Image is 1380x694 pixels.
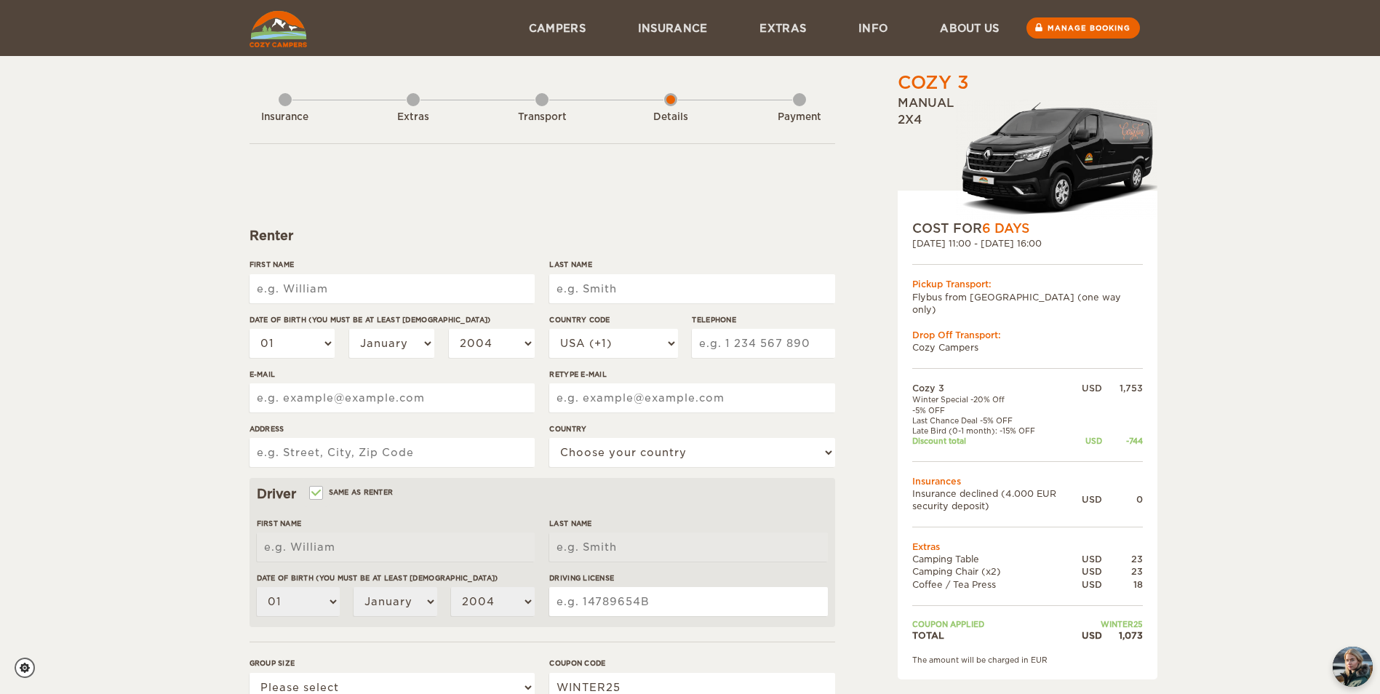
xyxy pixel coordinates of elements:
[1333,647,1373,687] img: Freyja at Cozy Campers
[912,475,1143,487] td: Insurances
[912,619,1082,629] td: Coupon applied
[250,274,535,303] input: e.g. William
[912,329,1143,341] div: Drop Off Transport:
[311,485,394,499] label: Same as renter
[912,405,1082,415] td: -5% OFF
[1082,493,1102,506] div: USD
[912,436,1082,446] td: Discount total
[250,658,535,669] label: Group size
[759,111,839,124] div: Payment
[257,518,535,529] label: First Name
[912,578,1082,591] td: Coffee / Tea Press
[1102,565,1143,578] div: 23
[912,553,1082,565] td: Camping Table
[1333,647,1373,687] button: chat-button
[257,573,535,583] label: Date of birth (You must be at least [DEMOGRAPHIC_DATA])
[1082,619,1143,629] td: WINTER25
[549,423,834,434] label: Country
[15,658,44,678] a: Cookie settings
[1102,382,1143,394] div: 1,753
[912,629,1082,642] td: TOTAL
[898,95,1157,220] div: Manual 2x4
[1102,578,1143,591] div: 18
[549,533,827,562] input: e.g. Smith
[549,587,827,616] input: e.g. 14789654B
[898,71,969,95] div: Cozy 3
[912,220,1143,237] div: COST FOR
[549,658,834,669] label: Coupon code
[912,541,1143,553] td: Extras
[250,11,307,47] img: Cozy Campers
[912,278,1143,290] div: Pickup Transport:
[250,369,535,380] label: E-mail
[912,237,1143,250] div: [DATE] 11:00 - [DATE] 16:00
[1102,493,1143,506] div: 0
[912,565,1082,578] td: Camping Chair (x2)
[912,341,1143,354] td: Cozy Campers
[549,369,834,380] label: Retype E-mail
[373,111,453,124] div: Extras
[912,291,1143,316] td: Flybus from [GEOGRAPHIC_DATA] (one way only)
[257,533,535,562] input: e.g. William
[1082,436,1102,446] div: USD
[1082,629,1102,642] div: USD
[1102,629,1143,642] div: 1,073
[250,423,535,434] label: Address
[1026,17,1140,39] a: Manage booking
[549,518,827,529] label: Last Name
[549,274,834,303] input: e.g. Smith
[1082,578,1102,591] div: USD
[1082,382,1102,394] div: USD
[502,111,582,124] div: Transport
[250,438,535,467] input: e.g. Street, City, Zip Code
[692,314,834,325] label: Telephone
[912,415,1082,426] td: Last Chance Deal -5% OFF
[1102,436,1143,446] div: -744
[250,227,835,244] div: Renter
[1082,565,1102,578] div: USD
[1082,553,1102,565] div: USD
[549,314,677,325] label: Country Code
[245,111,325,124] div: Insurance
[692,329,834,358] input: e.g. 1 234 567 890
[912,655,1143,665] div: The amount will be charged in EUR
[549,573,827,583] label: Driving License
[250,314,535,325] label: Date of birth (You must be at least [DEMOGRAPHIC_DATA])
[250,259,535,270] label: First Name
[912,426,1082,436] td: Late Bird (0-1 month): -15% OFF
[311,490,320,499] input: Same as renter
[257,485,828,503] div: Driver
[912,382,1082,394] td: Cozy 3
[549,259,834,270] label: Last Name
[549,383,834,412] input: e.g. example@example.com
[250,383,535,412] input: e.g. example@example.com
[912,487,1082,512] td: Insurance declined (4.000 EUR security deposit)
[956,100,1157,220] img: Langur-m-c-logo-2.png
[982,221,1029,236] span: 6 Days
[1102,553,1143,565] div: 23
[912,394,1082,404] td: Winter Special -20% Off
[631,111,711,124] div: Details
